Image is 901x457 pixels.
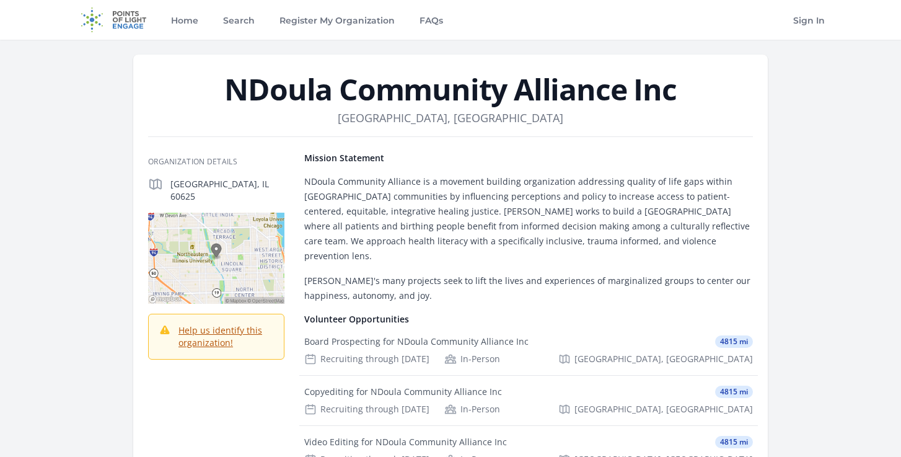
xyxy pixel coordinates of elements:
[148,213,284,304] img: Map
[304,313,753,326] h4: Volunteer Opportunities
[444,353,500,365] div: In-Person
[178,324,262,348] a: Help us identify this organization!
[304,174,753,264] p: NDoula Community Alliance is a movement building organization addressing quality of life gaps wit...
[715,436,753,448] span: 4815 mi
[148,74,753,104] h1: NDoula Community Alliance Inc
[574,403,753,415] span: [GEOGRAPHIC_DATA], [GEOGRAPHIC_DATA]
[715,386,753,398] span: 4815 mi
[304,403,429,415] div: Recruiting through [DATE]
[338,109,563,126] dd: [GEOGRAPHIC_DATA], [GEOGRAPHIC_DATA]
[304,335,529,348] div: Board Prospecting for NDoula Community Alliance Inc
[299,326,758,375] a: Board Prospecting for NDoula Community Alliance Inc 4815 mi Recruiting through [DATE] In-Person [...
[715,335,753,348] span: 4815 mi
[304,436,507,448] div: Video Editing for NDoula Community Alliance Inc
[304,353,429,365] div: Recruiting through [DATE]
[148,157,284,167] h3: Organization Details
[299,376,758,425] a: Copyediting for NDoula Community Alliance Inc 4815 mi Recruiting through [DATE] In-Person [GEOGRA...
[444,403,500,415] div: In-Person
[304,273,753,303] p: [PERSON_NAME]'s many projects seek to lift the lives and experiences of marginalized groups to ce...
[304,152,753,164] h4: Mission Statement
[170,178,284,203] p: [GEOGRAPHIC_DATA], IL 60625
[574,353,753,365] span: [GEOGRAPHIC_DATA], [GEOGRAPHIC_DATA]
[304,386,502,398] div: Copyediting for NDoula Community Alliance Inc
